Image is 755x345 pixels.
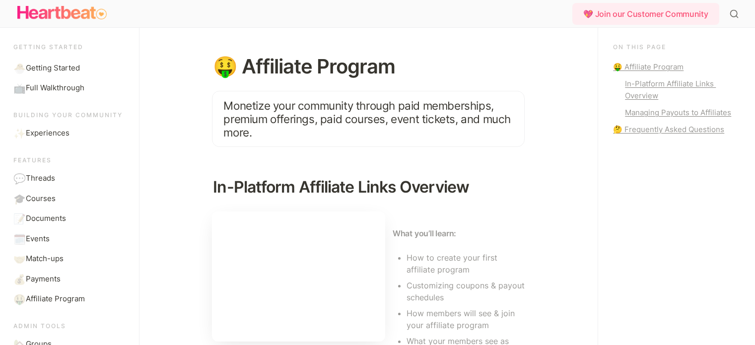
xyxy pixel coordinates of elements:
[13,82,23,92] span: 📺
[613,61,735,73] a: 🤑 Affiliate Program
[13,128,23,138] span: ✨
[26,128,69,139] span: Experiences
[13,156,52,164] span: Features
[13,322,66,330] span: Admin Tools
[26,173,55,184] span: Threads
[9,270,132,289] a: 💰Payments
[223,99,513,139] span: Monetize your community through paid memberships, premium offerings, paid courses, event tickets,...
[9,209,132,228] a: 📝Documents
[13,173,23,183] span: 💬
[13,111,123,119] span: Building your community
[26,253,64,265] span: Match-ups
[9,249,132,269] a: 🤝Match-ups
[613,124,735,136] a: 🤔 Frequently Asked Questions
[26,82,84,94] span: Full Walkthrough
[613,43,666,51] span: On this page
[625,107,735,119] div: Managing Payouts to Affiliates
[13,274,23,283] span: 💰
[9,169,132,188] a: 💬Threads
[26,233,50,245] span: Events
[9,229,132,249] a: 🗓️Events
[13,63,23,72] span: 🐣
[407,278,525,305] li: Customizing coupons & payout schedules
[613,78,735,102] a: In-Platform Affiliate Links Overview
[613,107,735,119] a: Managing Payouts to Affiliates
[9,189,132,208] a: 🎓Courses
[13,213,23,223] span: 📝
[212,174,525,201] h2: In-Platform Affiliate Links Overview
[9,124,132,143] a: ✨Experiences
[13,193,23,203] span: 🎓
[13,293,23,303] span: 🤑
[26,213,66,224] span: Documents
[26,293,85,305] span: Affiliate Program
[572,3,719,25] div: 💖 Join our Customer Community
[407,306,525,333] li: How members will see & join your affiliate program
[13,253,23,263] span: 🤝
[26,193,56,205] span: Courses
[13,43,83,51] span: Getting started
[13,233,23,243] span: 🗓️
[212,211,385,341] iframe: www.loom.com
[26,63,80,74] span: Getting Started
[9,289,132,309] a: 🤑Affiliate Program
[212,55,525,78] h1: 🤑 Affiliate Program
[9,78,132,98] a: 📺Full Walkthrough
[9,59,132,78] a: 🐣Getting Started
[625,78,735,102] div: In-Platform Affiliate Links Overview
[572,3,723,25] a: 💖 Join our Customer Community
[26,274,61,285] span: Payments
[17,3,107,23] img: Logo
[407,250,525,277] li: How to create your first affiliate program
[393,228,456,238] strong: What you’ll learn:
